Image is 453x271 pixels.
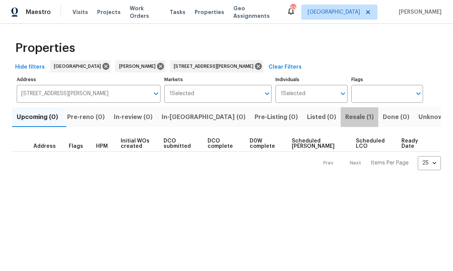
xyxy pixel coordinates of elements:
span: Done (0) [383,112,409,122]
span: [GEOGRAPHIC_DATA] [308,8,360,16]
button: Open [338,88,348,99]
span: [PERSON_NAME] [119,63,159,70]
div: [STREET_ADDRESS][PERSON_NAME] [170,60,263,72]
label: Individuals [275,77,347,82]
p: Items Per Page [371,159,409,167]
span: DCO complete [208,138,237,149]
span: Properties [195,8,224,16]
span: HPM [96,144,108,149]
span: Resale (1) [345,112,374,122]
span: D0W complete [250,138,279,149]
span: In-[GEOGRAPHIC_DATA] (0) [162,112,245,122]
button: Hide filters [12,60,48,74]
span: Scheduled [PERSON_NAME] [292,138,343,149]
span: Listed (0) [307,112,336,122]
span: Projects [97,8,121,16]
span: Clear Filters [269,63,302,72]
span: In-review (0) [114,112,153,122]
span: Maestro [26,8,51,16]
span: Initial WOs created [121,138,151,149]
label: Markets [164,77,272,82]
button: Open [413,88,424,99]
span: 1 Selected [281,91,305,97]
span: Work Orders [130,5,160,20]
span: Flags [69,144,83,149]
span: Ready Date [401,138,422,149]
label: Address [17,77,160,82]
span: Tasks [170,9,186,15]
div: [PERSON_NAME] [115,60,165,72]
span: [STREET_ADDRESS][PERSON_NAME] [174,63,256,70]
span: [PERSON_NAME] [396,8,442,16]
label: Flags [351,77,423,82]
span: Geo Assignments [233,5,277,20]
span: Hide filters [15,63,45,72]
div: 63 [290,5,296,12]
button: Open [151,88,161,99]
span: Pre-reno (0) [67,112,105,122]
span: [GEOGRAPHIC_DATA] [54,63,104,70]
button: Clear Filters [266,60,305,74]
button: Open [262,88,272,99]
span: DCO submitted [164,138,195,149]
span: Visits [72,8,88,16]
span: 1 Selected [170,91,194,97]
span: Scheduled LCO [356,138,388,149]
span: Properties [15,44,75,52]
span: Address [33,144,56,149]
div: [GEOGRAPHIC_DATA] [50,60,111,72]
nav: Pagination Navigation [316,156,441,170]
div: 25 [418,153,441,173]
span: Pre-Listing (0) [255,112,298,122]
span: Upcoming (0) [17,112,58,122]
